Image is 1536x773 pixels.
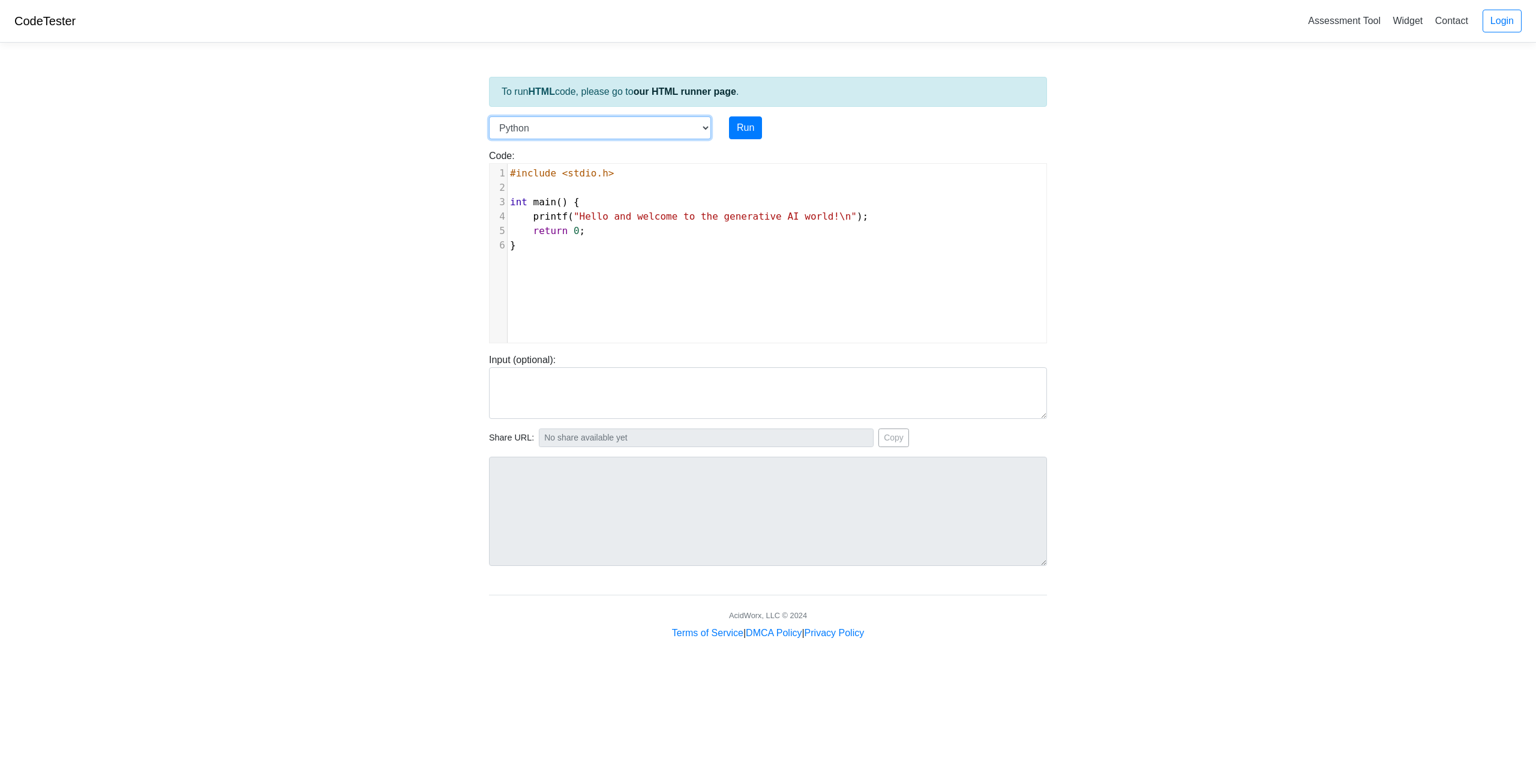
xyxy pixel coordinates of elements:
[672,628,743,638] a: Terms of Service
[533,211,568,222] span: printf
[480,149,1056,343] div: Code:
[729,610,807,621] div: AcidWorx, LLC © 2024
[480,353,1056,419] div: Input (optional):
[14,14,76,28] a: CodeTester
[672,626,864,640] div: | |
[489,77,1047,107] div: To run code, please go to .
[490,224,507,238] div: 5
[510,239,516,251] span: }
[746,628,802,638] a: DMCA Policy
[490,209,507,224] div: 4
[490,166,507,181] div: 1
[1303,11,1385,31] a: Assessment Tool
[490,195,507,209] div: 3
[510,211,868,222] span: ( );
[533,225,568,236] span: return
[1483,10,1522,32] a: Login
[1388,11,1427,31] a: Widget
[510,196,580,208] span: () {
[510,196,527,208] span: int
[574,211,857,222] span: "Hello and welcome to the generative AI world!\n"
[729,116,762,139] button: Run
[634,86,736,97] a: our HTML runner page
[510,225,585,236] span: ;
[878,429,909,447] button: Copy
[533,196,557,208] span: main
[490,238,507,253] div: 6
[805,628,865,638] a: Privacy Policy
[539,429,874,447] input: No share available yet
[489,432,534,445] span: Share URL:
[528,86,554,97] strong: HTML
[490,181,507,195] div: 2
[510,167,614,179] span: #include <stdio.h>
[1430,11,1473,31] a: Contact
[574,225,580,236] span: 0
